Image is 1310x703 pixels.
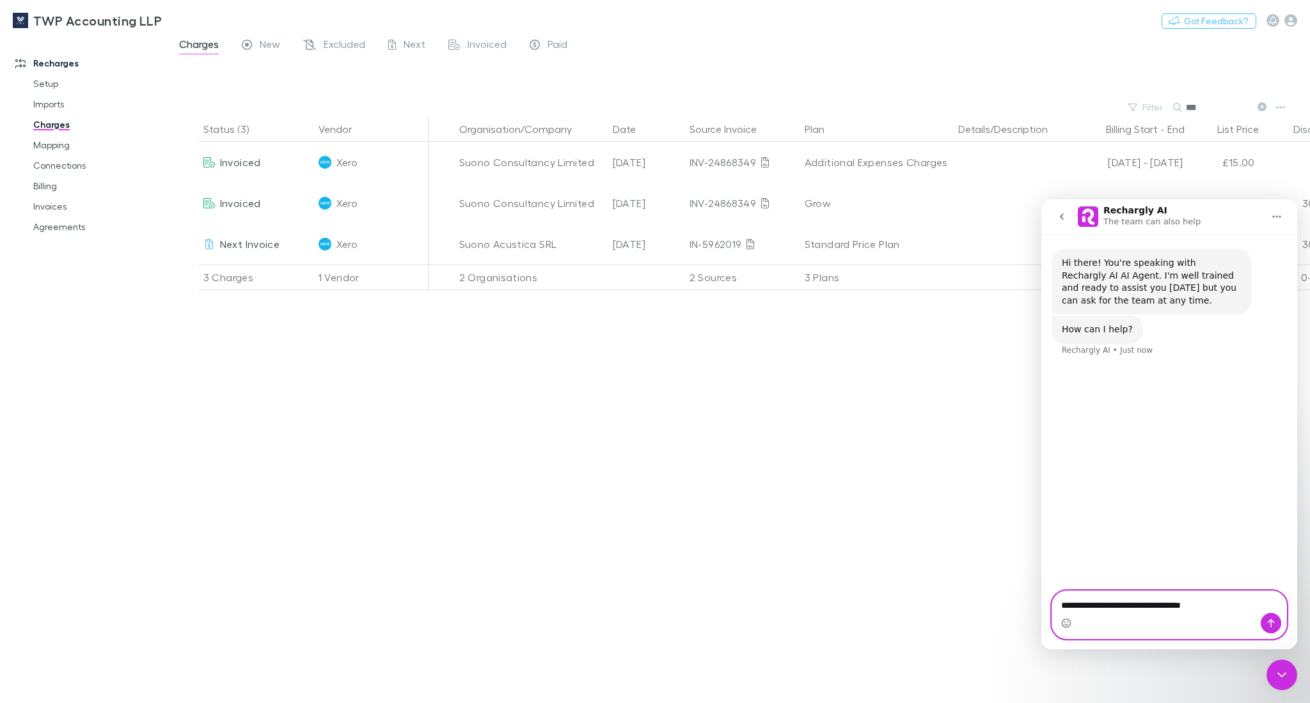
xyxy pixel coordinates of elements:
[404,38,425,54] span: Next
[454,265,608,290] div: 2 Organisations
[1041,199,1297,649] iframe: Intercom live chat
[203,116,264,142] button: Status (3)
[958,116,1063,142] button: Details/Description
[33,13,162,28] h3: TWP Accounting LLP
[805,142,948,183] div: Additional Expenses Charges
[1183,142,1260,183] div: £15.00
[336,224,358,265] span: Xero
[805,116,840,142] button: Plan
[1183,183,1260,224] div: £33.00
[548,38,567,54] span: Paid
[459,116,587,142] button: Organisation/Company
[336,142,358,183] span: Xero
[5,5,170,36] a: TWP Accounting LLP
[319,156,331,169] img: Xero's Logo
[20,94,178,114] a: Imports
[20,176,178,196] a: Billing
[20,73,178,94] a: Setup
[1267,660,1297,690] iframe: Intercom live chat
[20,135,178,155] a: Mapping
[20,217,178,237] a: Agreements
[805,224,948,265] div: Standard Price Plan
[459,183,603,224] div: Suono Consultancy Limited
[608,224,684,265] div: [DATE]
[220,156,261,168] span: Invoiced
[1073,142,1183,183] div: [DATE] - [DATE]
[13,13,28,28] img: TWP Accounting LLP's Logo
[608,183,684,224] div: [DATE]
[1073,116,1197,142] div: -
[1167,116,1185,142] button: End
[319,197,331,210] img: Xero's Logo
[313,265,429,290] div: 1 Vendor
[608,142,684,183] div: [DATE]
[336,183,358,224] span: Xero
[1217,116,1274,142] button: List Price
[1106,116,1158,142] button: Billing Start
[20,196,178,217] a: Invoices
[1162,13,1256,29] button: Got Feedback?
[1073,183,1183,224] div: [DATE] - [DATE]
[3,53,178,73] a: Recharges
[805,183,948,224] div: Grow
[690,224,794,265] div: IN-5962019
[690,116,772,142] button: Source Invoice
[319,116,367,142] button: Vendor
[179,38,219,54] span: Charges
[468,38,507,54] span: Invoiced
[690,142,794,183] div: INV-24868349
[684,265,800,290] div: 2 Sources
[613,116,651,142] button: Date
[319,238,331,251] img: Xero's Logo
[459,224,603,265] div: Suono Acustica SRL
[690,183,794,224] div: INV-24868349
[20,114,178,135] a: Charges
[260,38,280,54] span: New
[324,38,365,54] span: Excluded
[800,265,953,290] div: 3 Plans
[198,265,313,290] div: 3 Charges
[220,197,261,209] span: Invoiced
[220,238,280,250] span: Next Invoice
[459,142,603,183] div: Suono Consultancy Limited
[1122,100,1171,115] button: Filter
[20,155,178,176] a: Connections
